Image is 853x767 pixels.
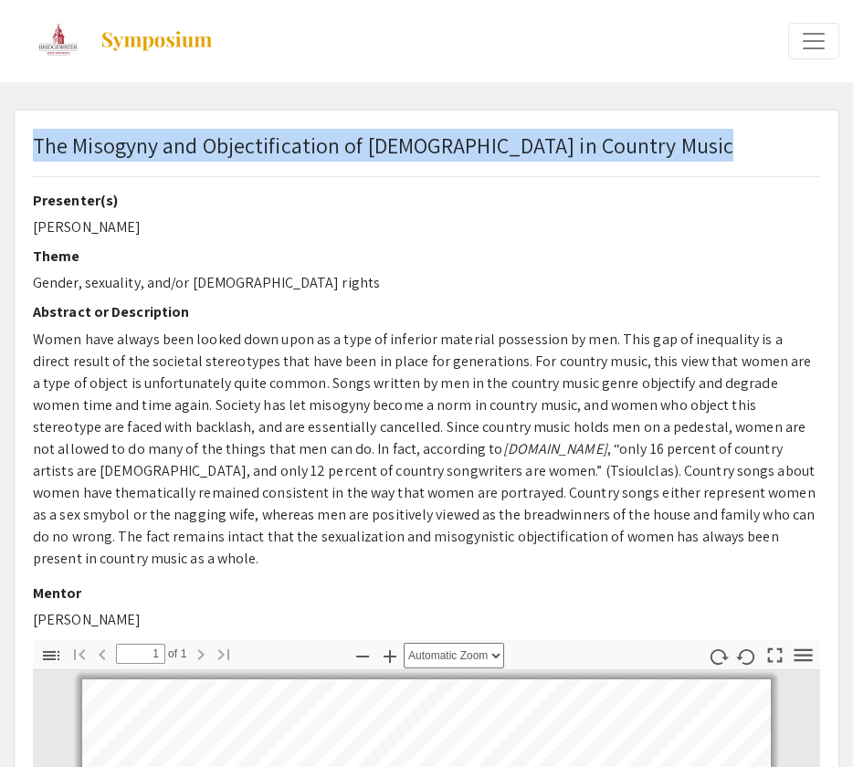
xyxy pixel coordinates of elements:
span: The Misogyny and Objectification of [DEMOGRAPHIC_DATA] in Country Music [33,131,733,160]
button: Go to Last Page [208,641,239,667]
button: Next Page [185,641,216,667]
h2: Theme [33,247,820,265]
a: BSU's Student Arts & Research Symposium (StARS) [14,18,214,64]
button: Previous Page [87,641,118,667]
button: Expand or Collapse Menu [788,23,839,59]
button: Switch to Presentation Mode [759,640,790,667]
select: Zoom [404,643,504,668]
em: [DOMAIN_NAME] [503,439,607,458]
h2: Mentor [33,584,820,602]
button: Go to First Page [64,641,95,667]
span: , “only 16 percent of country artists are [DEMOGRAPHIC_DATA], and only 12 percent of country song... [33,439,816,568]
img: BSU's Student Arts & Research Symposium (StARS) [36,18,81,64]
span: Women have always been looked down upon as a type of inferior material possession by men. This ga... [33,330,812,458]
button: Zoom Out [347,643,378,669]
button: Toggle Sidebar [36,643,67,669]
button: Rotate Counterclockwise [731,643,762,669]
p: [PERSON_NAME] [33,609,820,631]
h2: Abstract or Description [33,303,820,320]
p: [PERSON_NAME] [33,216,820,238]
button: Tools [787,643,818,669]
h2: Presenter(s) [33,192,820,209]
button: Zoom In [374,643,405,669]
img: Symposium by ForagerOne [100,30,214,52]
p: Gender, sexuality, and/or [DEMOGRAPHIC_DATA] rights [33,272,820,294]
button: Rotate Clockwise [702,643,733,669]
iframe: Chat [14,685,78,753]
span: of 1 [165,644,187,664]
input: Page [116,644,165,664]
